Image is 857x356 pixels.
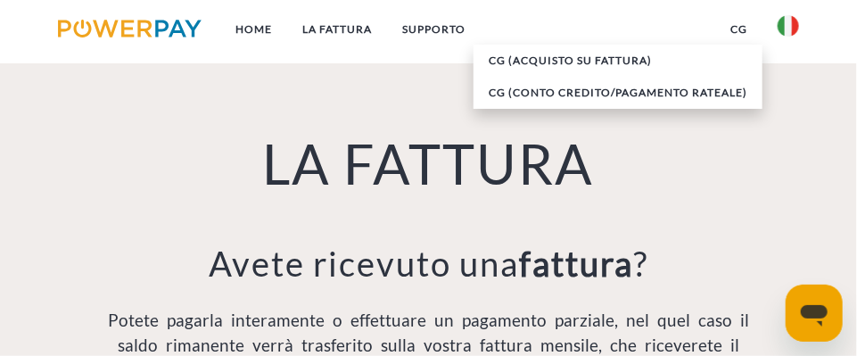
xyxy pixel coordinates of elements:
a: Supporto [387,13,481,46]
a: CG (Acquisto su fattura) [474,45,762,77]
img: logo-powerpay.svg [58,20,202,37]
h1: LA FATTURA [100,130,757,199]
a: LA FATTURA [287,13,387,46]
b: fattura [519,243,633,284]
img: it [778,15,799,37]
iframe: Pulsante per aprire la finestra di messaggistica [786,285,843,342]
a: Home [220,13,287,46]
h3: Avete ricevuto una ? [100,243,757,286]
a: CG [715,13,762,46]
a: CG (Conto Credito/Pagamento rateale) [474,77,762,109]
